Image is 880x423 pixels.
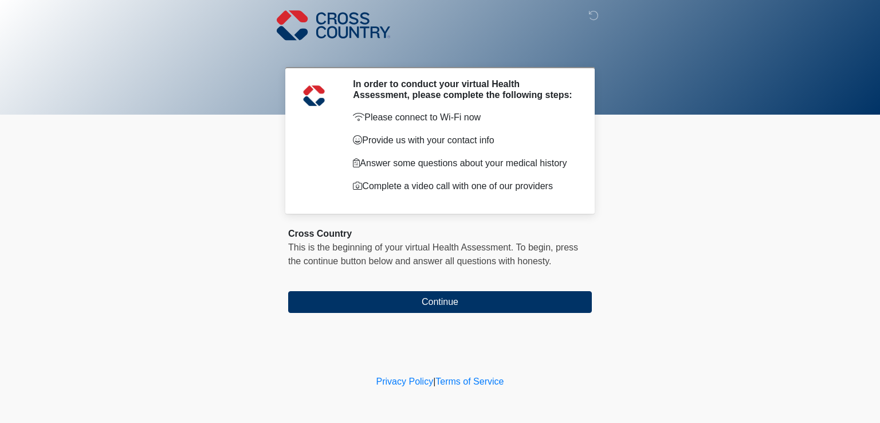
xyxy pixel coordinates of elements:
div: Cross Country [288,227,592,241]
img: Agent Avatar [297,79,331,113]
span: This is the beginning of your virtual Health Assessment. [288,242,513,252]
a: Privacy Policy [376,377,434,386]
img: Cross Country Logo [277,9,390,42]
a: | [433,377,435,386]
p: Answer some questions about your medical history [353,156,575,170]
p: Please connect to Wi-Fi now [353,111,575,124]
p: Complete a video call with one of our providers [353,179,575,193]
span: press the continue button below and answer all questions with honesty. [288,242,578,266]
p: Provide us with your contact info [353,134,575,147]
h2: In order to conduct your virtual Health Assessment, please complete the following steps: [353,79,575,100]
a: Terms of Service [435,377,504,386]
span: To begin, [516,242,556,252]
h1: ‎ ‎ ‎ [280,41,600,62]
button: Continue [288,291,592,313]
